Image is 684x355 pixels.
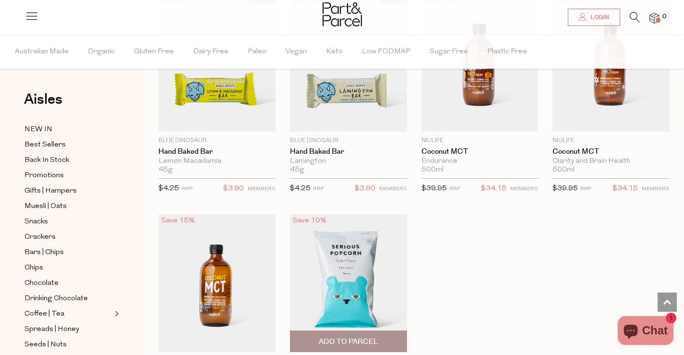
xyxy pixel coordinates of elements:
[552,147,670,156] a: Coconut MCT
[24,339,67,351] span: Seeds | Nuts
[319,337,378,347] span: Add To Parcel
[290,214,329,227] div: Save 10%
[24,200,112,212] a: Muesli | Oats
[24,232,56,243] span: Crackers
[421,185,447,192] span: $39.95
[24,262,112,274] a: Chips
[660,12,669,21] span: 0
[24,339,112,351] a: Seeds | Nuts
[112,308,119,319] button: Expand/Collapse Coffee | Tea
[158,157,276,166] div: Lemon Macadamia
[24,246,112,258] a: Bars | Chips
[421,166,444,174] span: 500ml
[24,123,112,135] a: NEW IN
[379,186,407,192] small: MEMBERS
[24,231,112,243] a: Crackers
[223,183,244,195] span: $3.90
[24,216,112,228] a: Snacks
[552,136,670,145] p: Niulife
[24,185,112,197] a: Gifts | Hampers
[487,35,527,69] span: Plastic Free
[612,183,638,195] span: $34.15
[326,35,343,69] span: Keto
[24,247,64,258] span: Bars | Chips
[642,186,670,192] small: MEMBERS
[290,157,407,166] div: Lamington
[181,186,192,192] small: RRP
[362,35,410,69] span: Low FODMAP
[24,154,112,166] a: Back In Stock
[323,2,362,26] img: Part&Parcel
[286,35,307,69] span: Vegan
[449,186,460,192] small: RRP
[421,147,539,156] a: Coconut MCT
[588,13,609,22] span: Login
[24,293,112,305] a: Drinking Chocolate
[580,186,591,192] small: RRP
[24,323,112,335] a: Spreads | Honey
[24,278,59,289] span: Chocolate
[158,136,276,145] p: Blue Dinosaur
[24,277,112,289] a: Chocolate
[158,147,276,156] a: Hand Baked Bar
[158,166,173,174] span: 45g
[24,308,64,320] span: Coffee | Tea
[88,35,115,69] span: Organic
[24,216,48,228] span: Snacks
[24,89,62,110] span: Aisles
[24,124,52,135] span: NEW IN
[552,157,670,166] div: Clarity and Brain Health
[24,201,67,212] span: Muesli | Oats
[24,324,79,335] span: Spreads | Honey
[24,170,112,182] a: Promotions
[290,136,407,145] p: Blue Dinosaur
[421,136,539,145] p: Niulife
[355,183,375,195] span: $3.90
[24,155,69,166] span: Back In Stock
[24,139,66,151] span: Best Sellers
[430,35,468,69] span: Sugar Free
[552,166,575,174] span: 500ml
[24,293,88,305] span: Drinking Chocolate
[421,157,539,166] div: Endurance
[158,185,179,192] span: $4.25
[290,214,407,353] img: Organic Popcorn
[552,185,578,192] span: $39.95
[649,13,659,23] a: 0
[568,9,620,26] a: Login
[248,35,266,69] span: Paleo
[24,139,112,151] a: Best Sellers
[24,308,112,320] a: Coffee | Tea
[615,316,676,347] inbox-online-store-chat: Shopify online store chat
[313,186,324,192] small: RRP
[481,183,506,195] span: $34.15
[248,186,276,192] small: MEMBERS
[24,92,62,116] a: Aisles
[158,214,198,227] div: Save 15%
[290,185,311,192] span: $4.25
[510,186,538,192] small: MEMBERS
[24,262,43,274] span: Chips
[24,185,77,197] span: Gifts | Hampers
[15,35,69,69] span: Australian Made
[193,35,228,69] span: Dairy Free
[134,35,174,69] span: Gluten Free
[290,147,407,156] a: Hand Baked Bar
[158,214,276,353] img: Coconut MCT
[290,331,407,352] button: Add To Parcel
[290,166,304,174] span: 45g
[24,170,64,182] span: Promotions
